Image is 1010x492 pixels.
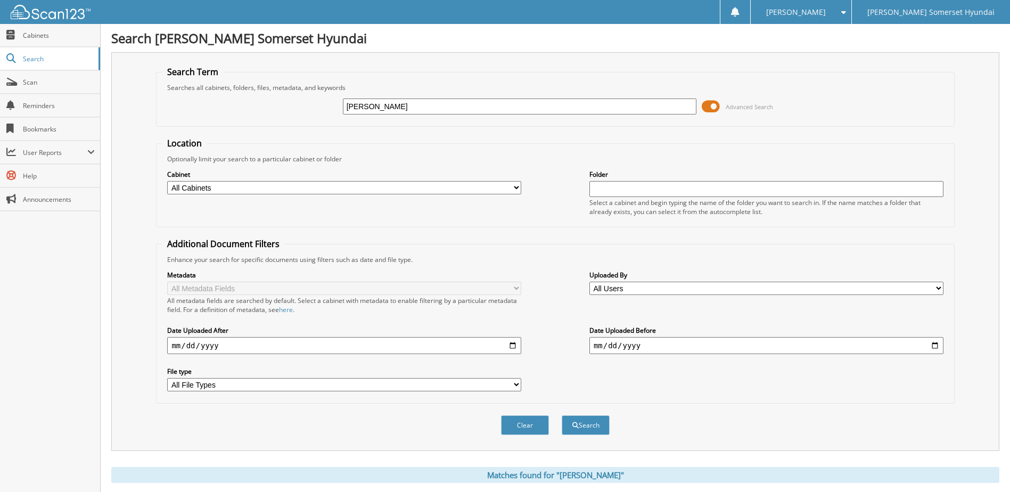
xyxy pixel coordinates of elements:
[162,154,948,163] div: Optionally limit your search to a particular cabinet or folder
[23,195,95,204] span: Announcements
[23,148,87,157] span: User Reports
[167,367,521,376] label: File type
[167,270,521,280] label: Metadata
[23,171,95,181] span: Help
[279,305,293,314] a: here
[162,83,948,92] div: Searches all cabinets, folders, files, metadata, and keywords
[162,137,207,149] legend: Location
[167,170,521,179] label: Cabinet
[23,54,93,63] span: Search
[589,198,943,216] div: Select a cabinet and begin typing the name of the folder you want to search in. If the name match...
[23,31,95,40] span: Cabinets
[589,270,943,280] label: Uploaded By
[766,9,826,15] span: [PERSON_NAME]
[589,326,943,335] label: Date Uploaded Before
[162,255,948,264] div: Enhance your search for specific documents using filters such as date and file type.
[162,238,285,250] legend: Additional Document Filters
[501,415,549,435] button: Clear
[111,467,999,483] div: Matches found for "[PERSON_NAME]"
[167,326,521,335] label: Date Uploaded After
[589,337,943,354] input: end
[162,66,224,78] legend: Search Term
[23,101,95,110] span: Reminders
[589,170,943,179] label: Folder
[11,5,91,19] img: scan123-logo-white.svg
[23,78,95,87] span: Scan
[23,125,95,134] span: Bookmarks
[562,415,610,435] button: Search
[167,337,521,354] input: start
[167,296,521,314] div: All metadata fields are searched by default. Select a cabinet with metadata to enable filtering b...
[867,9,995,15] span: [PERSON_NAME] Somerset Hyundai
[111,29,999,47] h1: Search [PERSON_NAME] Somerset Hyundai
[726,103,773,111] span: Advanced Search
